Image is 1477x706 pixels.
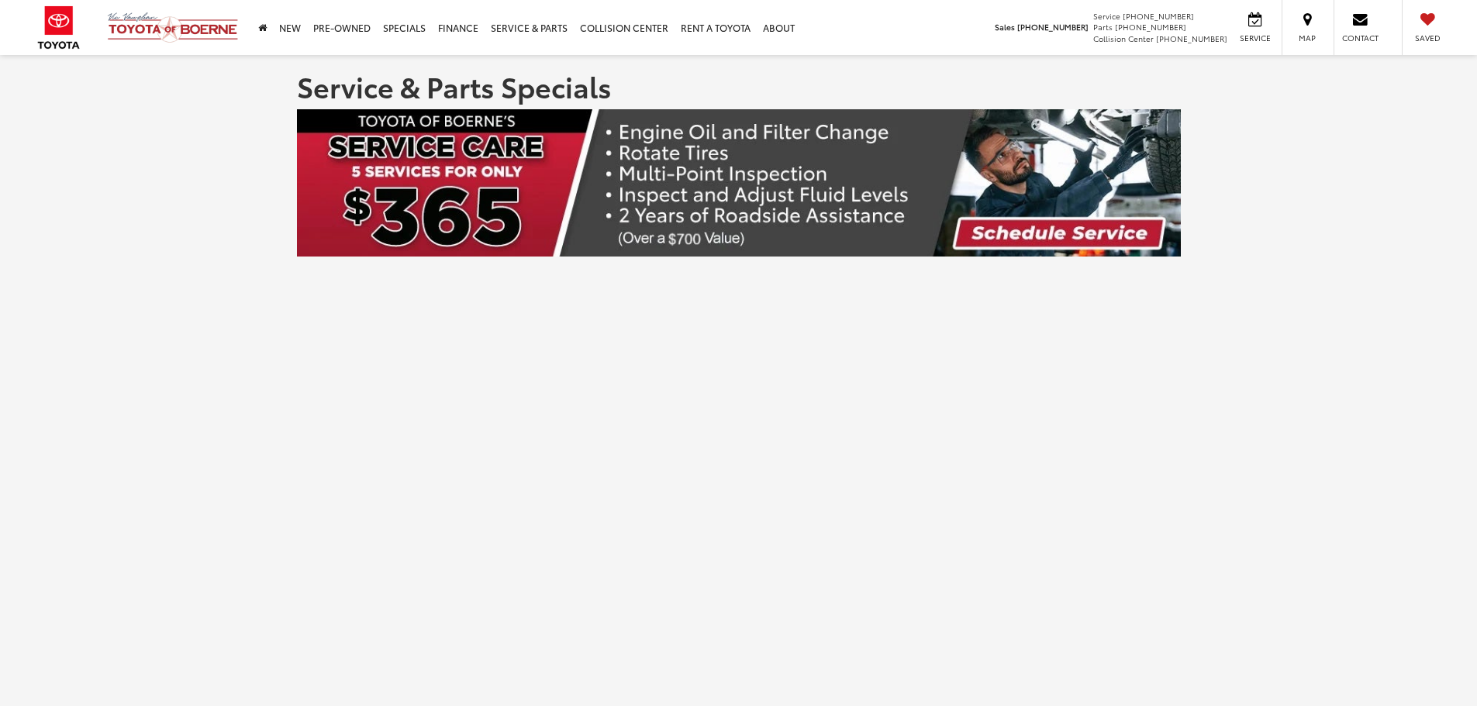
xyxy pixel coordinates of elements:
[297,109,1181,257] img: New Service Care Banner
[1237,33,1272,43] span: Service
[1156,33,1227,44] span: [PHONE_NUMBER]
[107,12,239,43] img: Vic Vaughan Toyota of Boerne
[1290,33,1324,43] span: Map
[1017,21,1089,33] span: [PHONE_NUMBER]
[1410,33,1444,43] span: Saved
[1093,21,1113,33] span: Parts
[297,71,1181,102] h1: Service & Parts Specials
[995,21,1015,33] span: Sales
[1342,33,1379,43] span: Contact
[1115,21,1186,33] span: [PHONE_NUMBER]
[1093,33,1154,44] span: Collision Center
[1123,10,1194,22] span: [PHONE_NUMBER]
[1093,10,1120,22] span: Service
